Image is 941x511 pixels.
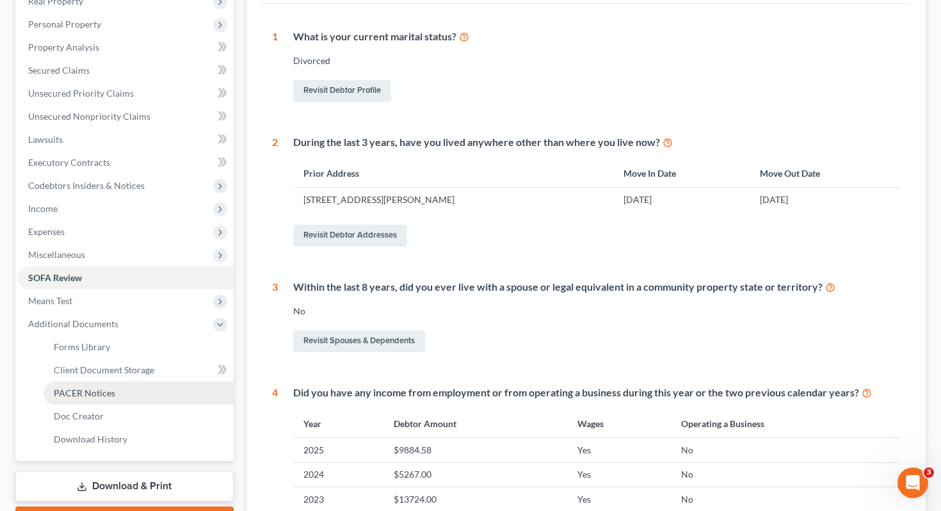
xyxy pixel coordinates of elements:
[15,471,234,501] a: Download & Print
[272,29,278,104] div: 1
[28,318,118,329] span: Additional Documents
[54,341,110,352] span: Forms Library
[18,59,234,82] a: Secured Claims
[54,434,127,444] span: Download History
[293,330,425,352] a: Revisit Spouses & Dependents
[383,410,567,437] th: Debtor Amount
[28,272,82,283] span: SOFA Review
[18,151,234,174] a: Executory Contracts
[567,462,670,487] td: Yes
[293,225,407,247] a: Revisit Debtor Addresses
[293,54,901,67] div: Divorced
[383,462,567,487] td: $5267.00
[293,188,613,212] td: [STREET_ADDRESS][PERSON_NAME]
[54,410,104,421] span: Doc Creator
[293,159,613,187] th: Prior Address
[293,385,901,400] div: Did you have any income from employment or from operating a business during this year or the two ...
[293,29,901,44] div: What is your current marital status?
[293,462,384,487] td: 2024
[28,88,134,99] span: Unsecured Priority Claims
[44,359,234,382] a: Client Document Storage
[750,159,900,187] th: Move Out Date
[293,410,384,437] th: Year
[44,336,234,359] a: Forms Library
[28,249,85,260] span: Miscellaneous
[897,467,928,498] iframe: Intercom live chat
[293,305,901,318] div: No
[272,135,278,249] div: 2
[54,364,154,375] span: Client Document Storage
[54,387,115,398] span: PACER Notices
[272,280,278,355] div: 3
[28,180,145,191] span: Codebtors Insiders & Notices
[671,410,900,437] th: Operating a Business
[28,203,58,214] span: Income
[293,280,901,295] div: Within the last 8 years, did you ever live with a spouse or legal equivalent in a community prope...
[18,266,234,289] a: SOFA Review
[567,410,670,437] th: Wages
[28,19,101,29] span: Personal Property
[613,188,750,212] td: [DATE]
[18,105,234,128] a: Unsecured Nonpriority Claims
[671,438,900,462] td: No
[293,80,391,102] a: Revisit Debtor Profile
[28,65,90,76] span: Secured Claims
[28,226,65,237] span: Expenses
[28,134,63,145] span: Lawsuits
[613,159,750,187] th: Move In Date
[44,428,234,451] a: Download History
[28,111,150,122] span: Unsecured Nonpriority Claims
[924,467,934,478] span: 3
[18,82,234,105] a: Unsecured Priority Claims
[28,295,72,306] span: Means Test
[567,438,670,462] td: Yes
[44,382,234,405] a: PACER Notices
[18,128,234,151] a: Lawsuits
[44,405,234,428] a: Doc Creator
[18,36,234,59] a: Property Analysis
[383,438,567,462] td: $9884.58
[671,462,900,487] td: No
[28,42,99,53] span: Property Analysis
[750,188,900,212] td: [DATE]
[293,438,384,462] td: 2025
[293,135,901,150] div: During the last 3 years, have you lived anywhere other than where you live now?
[28,157,110,168] span: Executory Contracts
